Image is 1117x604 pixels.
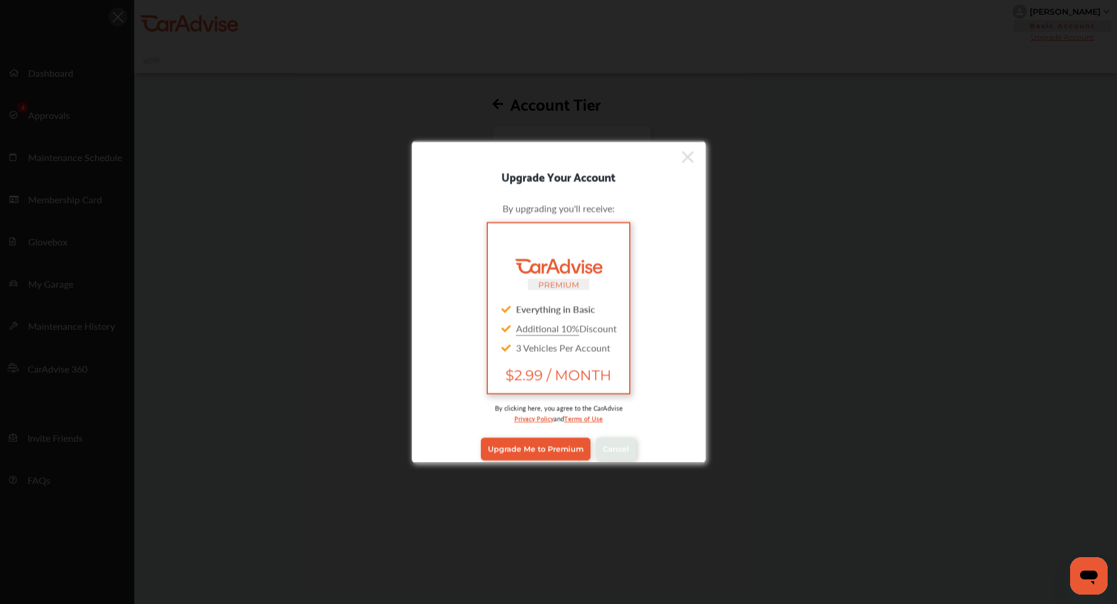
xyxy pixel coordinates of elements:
iframe: Button to launch messaging window [1070,557,1108,595]
div: By upgrading you'll receive: [430,201,688,214]
span: Discount [516,321,617,335]
small: PREMIUM [538,279,579,289]
div: 3 Vehicles Per Account [497,337,619,357]
a: Upgrade Me to Premium [481,438,590,460]
div: Upgrade Your Account [412,166,705,185]
a: Privacy Policy [514,412,554,423]
u: Additional 10% [516,321,579,335]
a: Cancel [596,438,636,460]
span: Upgrade Me to Premium [488,445,583,453]
strong: Everything in Basic [516,302,595,315]
a: Terms of Use [564,412,603,423]
span: $2.99 / MONTH [497,366,619,383]
div: By clicking here, you agree to the CarAdvise and [430,402,688,435]
span: Cancel [603,445,629,453]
